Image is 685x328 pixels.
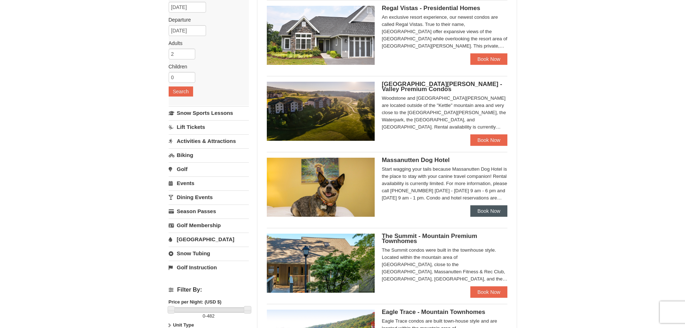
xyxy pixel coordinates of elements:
[169,287,249,293] h4: Filter By:
[382,166,508,202] div: Start wagging your tails because Massanutten Dog Hotel is the place to stay with your canine trav...
[169,205,249,218] a: Season Passes
[169,134,249,148] a: Activities & Attractions
[169,86,193,96] button: Search
[382,5,480,12] span: Regal Vistas - Presidential Homes
[169,148,249,162] a: Biking
[169,219,249,232] a: Golf Membership
[470,134,508,146] a: Book Now
[169,313,249,320] label: -
[169,247,249,260] a: Snow Tubing
[382,247,508,283] div: The Summit condos were built in the townhouse style. Located within the mountain area of [GEOGRAP...
[169,16,243,23] label: Departure
[470,53,508,65] a: Book Now
[207,313,215,319] span: 482
[470,205,508,217] a: Book Now
[203,313,205,319] span: 0
[382,233,477,244] span: The Summit - Mountain Premium Townhomes
[169,299,222,305] strong: Price per Night: (USD $)
[169,233,249,246] a: [GEOGRAPHIC_DATA]
[267,158,375,217] img: 27428181-5-81c892a3.jpg
[169,261,249,274] a: Golf Instruction
[382,157,450,163] span: Massanutten Dog Hotel
[267,82,375,141] img: 19219041-4-ec11c166.jpg
[169,176,249,190] a: Events
[169,106,249,120] a: Snow Sports Lessons
[382,309,485,315] span: Eagle Trace - Mountain Townhomes
[267,6,375,65] img: 19218991-1-902409a9.jpg
[382,95,508,131] div: Woodstone and [GEOGRAPHIC_DATA][PERSON_NAME] are located outside of the "Kettle" mountain area an...
[267,234,375,293] img: 19219034-1-0eee7e00.jpg
[169,40,243,47] label: Adults
[169,63,243,70] label: Children
[169,120,249,134] a: Lift Tickets
[382,14,508,50] div: An exclusive resort experience, our newest condos are called Regal Vistas. True to their name, [G...
[169,162,249,176] a: Golf
[382,81,502,93] span: [GEOGRAPHIC_DATA][PERSON_NAME] - Valley Premium Condos
[470,286,508,298] a: Book Now
[173,322,194,328] strong: Unit Type
[169,190,249,204] a: Dining Events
